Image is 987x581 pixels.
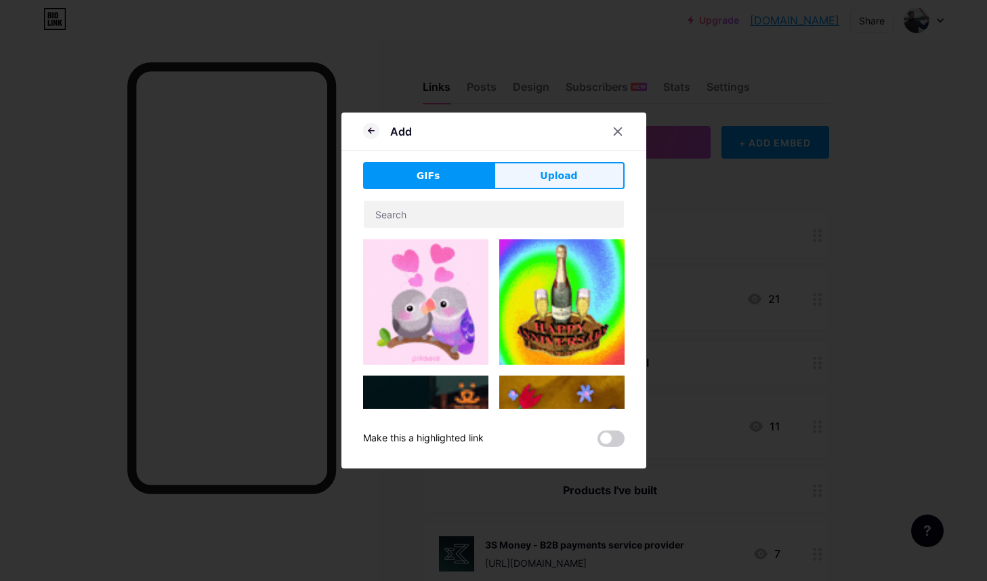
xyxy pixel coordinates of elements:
span: GIFs [417,169,440,183]
div: Add [390,123,412,140]
button: GIFs [363,162,494,189]
img: Gihpy [363,239,488,365]
img: Gihpy [499,239,625,365]
input: Search [364,201,624,228]
img: Gihpy [499,376,625,501]
div: Make this a highlighted link [363,430,484,447]
span: Upload [540,169,577,183]
button: Upload [494,162,625,189]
